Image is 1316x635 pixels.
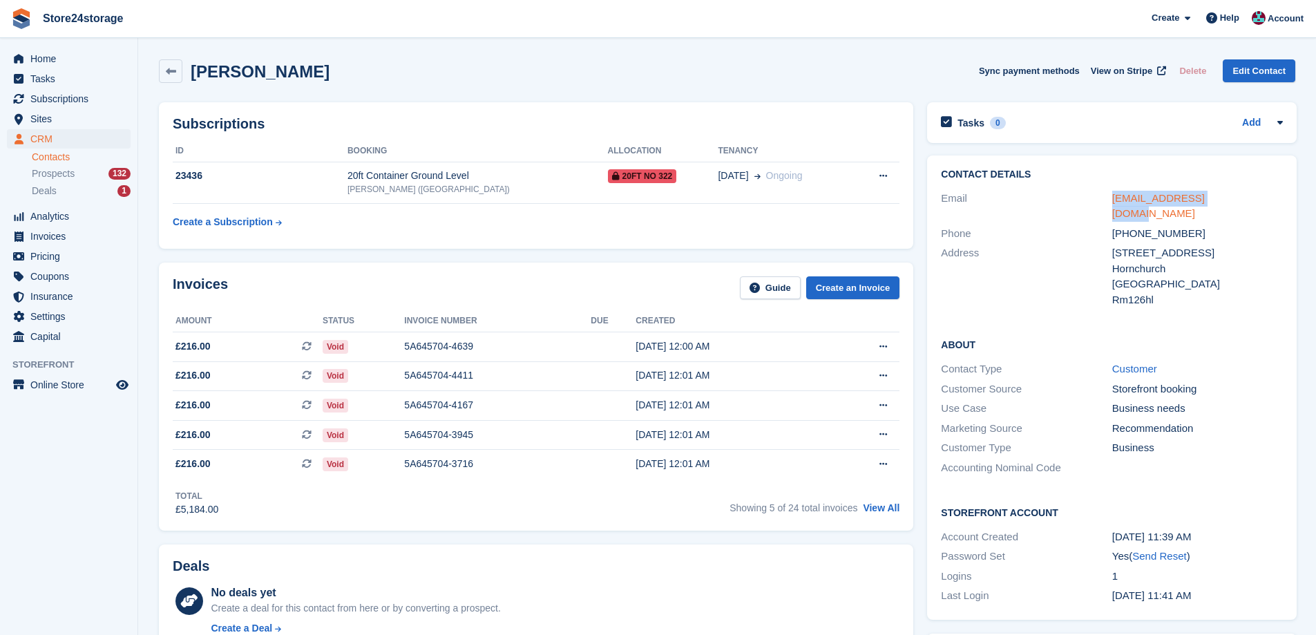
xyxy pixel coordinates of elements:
a: menu [7,129,131,149]
div: Logins [941,569,1112,585]
a: menu [7,327,131,346]
div: Customer Type [941,440,1112,456]
h2: About [941,337,1283,351]
h2: Contact Details [941,169,1283,180]
div: Last Login [941,588,1112,604]
a: Send Reset [1132,550,1186,562]
a: [EMAIL_ADDRESS][DOMAIN_NAME] [1112,192,1205,220]
div: Create a Subscription [173,215,273,229]
span: Void [323,457,348,471]
a: Store24storage [37,7,129,30]
div: [PERSON_NAME] ([GEOGRAPHIC_DATA]) [347,183,608,196]
span: Analytics [30,207,113,226]
span: Deals [32,184,57,198]
div: Accounting Nominal Code [941,460,1112,476]
div: 1 [117,185,131,197]
div: 23436 [173,169,347,183]
span: Sites [30,109,113,129]
div: No deals yet [211,585,500,601]
div: 20ft Container Ground Level [347,169,608,183]
th: Amount [173,310,323,332]
span: Storefront [12,358,137,372]
div: [DATE] 12:01 AM [636,428,826,442]
a: menu [7,207,131,226]
span: Pricing [30,247,113,266]
div: [DATE] 12:00 AM [636,339,826,354]
div: [DATE] 12:01 AM [636,398,826,413]
h2: Subscriptions [173,116,899,132]
div: [DATE] 12:01 AM [636,368,826,383]
a: menu [7,69,131,88]
span: Prospects [32,167,75,180]
div: 5A645704-3716 [404,457,591,471]
span: Void [323,399,348,413]
span: £216.00 [175,368,211,383]
a: menu [7,89,131,108]
div: Address [941,245,1112,307]
span: Settings [30,307,113,326]
span: Void [323,340,348,354]
div: 5A645704-4411 [404,368,591,383]
span: Void [323,428,348,442]
div: [PHONE_NUMBER] [1112,226,1283,242]
h2: Storefront Account [941,505,1283,519]
span: Insurance [30,287,113,306]
span: Capital [30,327,113,346]
th: Status [323,310,404,332]
th: Created [636,310,826,332]
a: Deals 1 [32,184,131,198]
span: Coupons [30,267,113,286]
a: Create an Invoice [806,276,900,299]
span: Home [30,49,113,68]
time: 2023-08-15 10:41:58 UTC [1112,589,1192,601]
div: Email [941,191,1112,222]
div: Total [175,490,218,502]
span: 20ft No 322 [608,169,677,183]
a: Preview store [114,377,131,393]
span: Create [1152,11,1179,25]
a: menu [7,227,131,246]
span: Invoices [30,227,113,246]
th: Allocation [608,140,718,162]
div: Password Set [941,549,1112,565]
button: Sync payment methods [979,59,1080,82]
h2: Tasks [957,117,984,129]
div: 132 [108,168,131,180]
div: 0 [990,117,1006,129]
div: [DATE] 12:01 AM [636,457,826,471]
th: ID [173,140,347,162]
a: Customer [1112,363,1157,375]
th: Booking [347,140,608,162]
span: £216.00 [175,339,211,354]
a: menu [7,49,131,68]
span: Account [1268,12,1304,26]
div: Business needs [1112,401,1283,417]
span: Showing 5 of 24 total invoices [729,502,857,513]
div: 5A645704-4167 [404,398,591,413]
a: Add [1242,115,1261,131]
a: Prospects 132 [32,167,131,181]
span: CRM [30,129,113,149]
div: Marketing Source [941,421,1112,437]
th: Due [591,310,636,332]
div: Business [1112,440,1283,456]
span: ( ) [1129,550,1190,562]
th: Tenancy [718,140,853,162]
button: Delete [1174,59,1212,82]
a: menu [7,287,131,306]
a: menu [7,267,131,286]
div: [GEOGRAPHIC_DATA] [1112,276,1283,292]
div: Storefront booking [1112,381,1283,397]
a: menu [7,247,131,266]
span: Subscriptions [30,89,113,108]
div: Account Created [941,529,1112,545]
span: [DATE] [718,169,748,183]
span: Help [1220,11,1239,25]
div: Hornchurch [1112,261,1283,277]
a: menu [7,307,131,326]
h2: Deals [173,558,209,574]
img: stora-icon-8386f47178a22dfd0bd8f6a31ec36ba5ce8667c1dd55bd0f319d3a0aa187defe.svg [11,8,32,29]
h2: [PERSON_NAME] [191,62,330,81]
div: Yes [1112,549,1283,565]
a: View All [863,502,899,513]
